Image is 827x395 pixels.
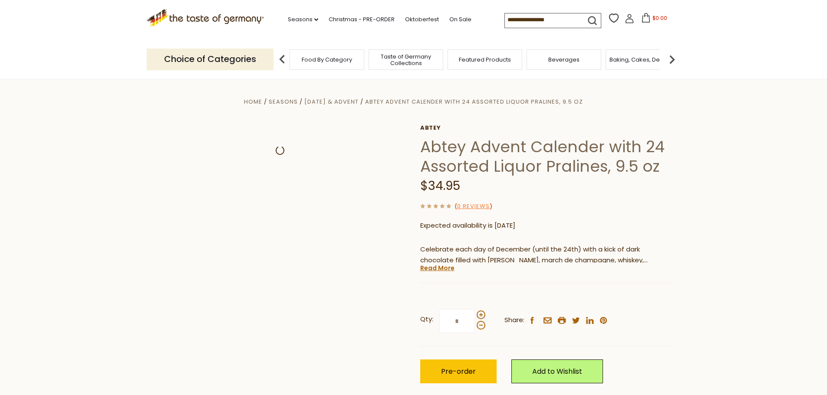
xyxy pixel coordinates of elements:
a: Abtey Advent Calender with 24 Assorted Liquor Pralines, 9.5 oz [365,98,583,106]
button: $0.00 [636,13,673,26]
a: Abtey [420,124,674,131]
a: Baking, Cakes, Desserts [610,56,677,63]
a: [DATE] & Advent [304,98,359,106]
strong: Qty: [420,314,433,325]
a: Home [244,98,262,106]
a: 0 Reviews [457,202,490,211]
button: Pre-order [420,359,497,383]
a: Food By Category [302,56,352,63]
h1: Abtey Advent Calender with 24 Assorted Liquor Pralines, 9.5 oz [420,137,674,176]
span: $0.00 [652,14,667,22]
a: Featured Products [459,56,511,63]
a: Seasons [269,98,298,106]
img: previous arrow [273,51,291,68]
span: Share: [504,315,524,326]
a: On Sale [449,15,471,24]
a: Seasons [288,15,318,24]
a: Add to Wishlist [511,359,603,383]
img: next arrow [663,51,681,68]
a: Taste of Germany Collections [371,53,441,66]
p: Expected availability is [DATE] [420,220,674,231]
p: Choice of Categories [147,49,273,70]
a: Read More [420,264,455,272]
p: Celebrate each day of December (until the 24th) with a kick of dark chocolate filled with [PERSON... [420,244,674,266]
span: Pre-order [441,366,476,376]
span: ( ) [455,202,492,210]
a: Beverages [548,56,580,63]
input: Qty: [439,309,475,333]
a: Christmas - PRE-ORDER [329,15,395,24]
span: $34.95 [420,177,460,194]
a: Oktoberfest [405,15,439,24]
